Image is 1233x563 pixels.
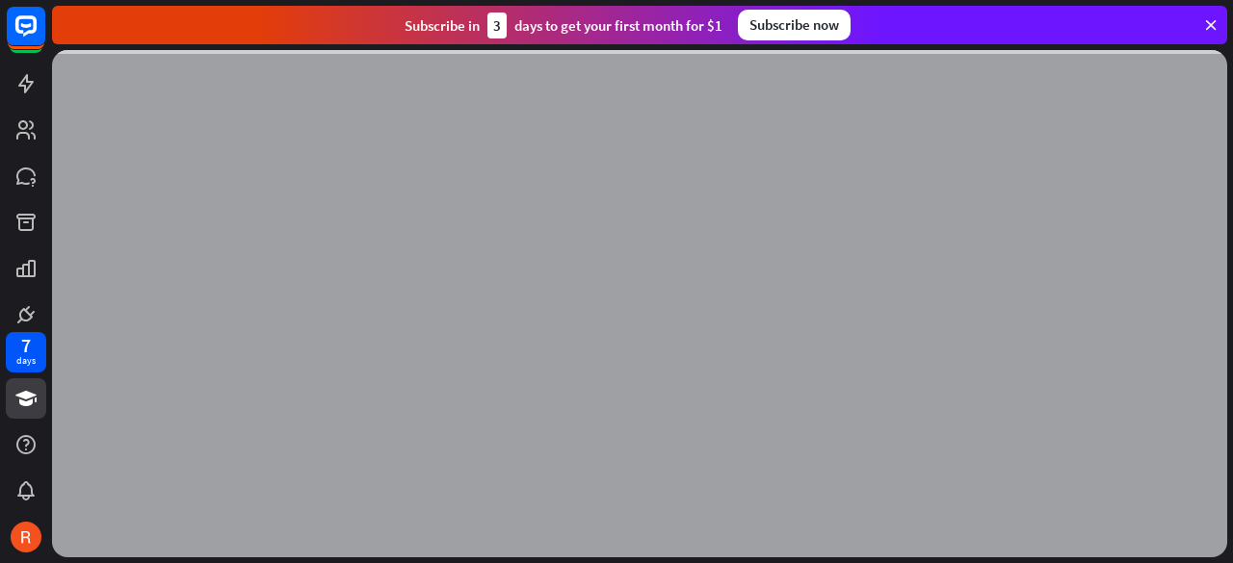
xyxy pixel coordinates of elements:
[6,332,46,372] a: 7 days
[487,13,507,38] div: 3
[405,13,722,38] div: Subscribe in days to get your first month for $1
[16,354,36,368] div: days
[21,337,31,354] div: 7
[738,10,851,40] div: Subscribe now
